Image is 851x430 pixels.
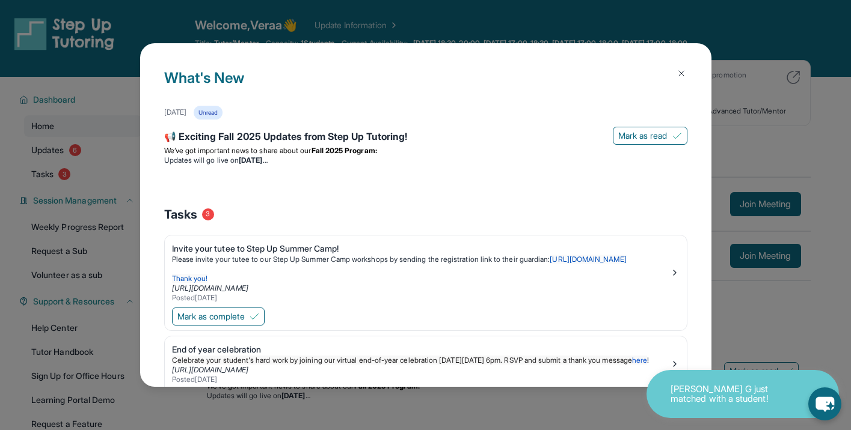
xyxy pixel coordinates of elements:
a: Invite your tutee to Step Up Summer Camp!Please invite your tutee to our Step Up Summer Camp work... [165,235,687,305]
div: Posted [DATE] [172,375,670,384]
p: Please invite your tutee to our Step Up Summer Camp workshops by sending the registration link to... [172,255,670,264]
button: Mark as read [613,127,687,145]
li: Updates will go live on [164,156,687,165]
span: Mark as complete [177,310,245,322]
a: [URL][DOMAIN_NAME] [550,255,626,264]
span: 3 [202,208,214,220]
button: Mark as complete [172,307,265,326]
img: Mark as read [672,131,682,141]
span: We’ve got important news to share about our [164,146,312,155]
p: [PERSON_NAME] G just matched with a student! [671,384,791,404]
span: Tasks [164,206,197,223]
div: Invite your tutee to Step Up Summer Camp! [172,243,670,255]
img: Close Icon [677,68,686,78]
div: Posted [DATE] [172,293,670,303]
a: here [632,356,647,365]
strong: [DATE] [239,156,267,165]
img: Mark as complete [250,312,259,321]
span: Thank you! [172,274,208,283]
a: End of year celebrationCelebrate your student's hard work by joining our virtual end-of-year cele... [165,336,687,387]
span: Celebrate your student's hard work by joining our virtual end-of-year celebration [DATE][DATE] 6p... [172,356,632,365]
div: 📢 Exciting Fall 2025 Updates from Step Up Tutoring! [164,129,687,146]
a: [URL][DOMAIN_NAME] [172,365,248,374]
div: [DATE] [164,107,186,117]
div: Unread [194,106,223,120]
span: Mark as read [618,130,668,142]
strong: Fall 2025 Program: [312,146,377,155]
h1: What's New [164,67,687,106]
a: [URL][DOMAIN_NAME] [172,283,248,292]
div: End of year celebration [172,344,670,356]
button: chat-button [808,387,841,420]
p: ! [172,356,670,365]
